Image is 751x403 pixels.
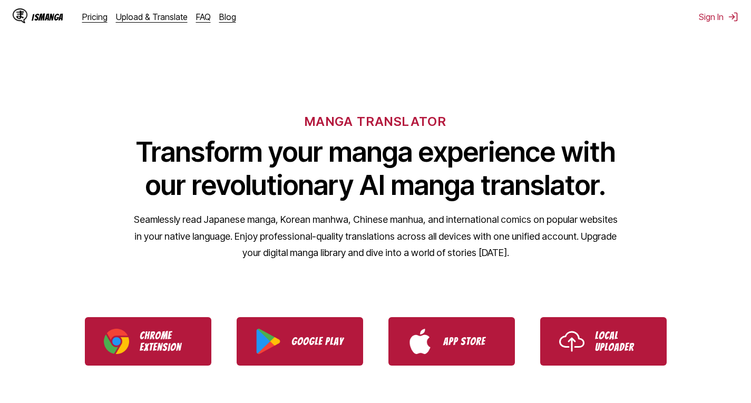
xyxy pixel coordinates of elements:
[728,12,738,22] img: Sign out
[196,12,211,22] a: FAQ
[388,317,515,366] a: Download IsManga from App Store
[256,329,281,354] img: Google Play logo
[540,317,667,366] a: Use IsManga Local Uploader
[140,330,192,353] p: Chrome Extension
[13,8,27,23] img: IsManga Logo
[104,329,129,354] img: Chrome logo
[237,317,363,366] a: Download IsManga from Google Play
[595,330,648,353] p: Local Uploader
[443,336,496,347] p: App Store
[116,12,188,22] a: Upload & Translate
[82,12,108,22] a: Pricing
[219,12,236,22] a: Blog
[32,12,63,22] div: IsManga
[13,8,82,25] a: IsManga LogoIsManga
[305,114,446,129] h6: MANGA TRANSLATOR
[291,336,344,347] p: Google Play
[699,12,738,22] button: Sign In
[85,317,211,366] a: Download IsManga Chrome Extension
[133,211,618,261] p: Seamlessly read Japanese manga, Korean manhwa, Chinese manhua, and international comics on popula...
[407,329,433,354] img: App Store logo
[559,329,584,354] img: Upload icon
[133,135,618,202] h1: Transform your manga experience with our revolutionary AI manga translator.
